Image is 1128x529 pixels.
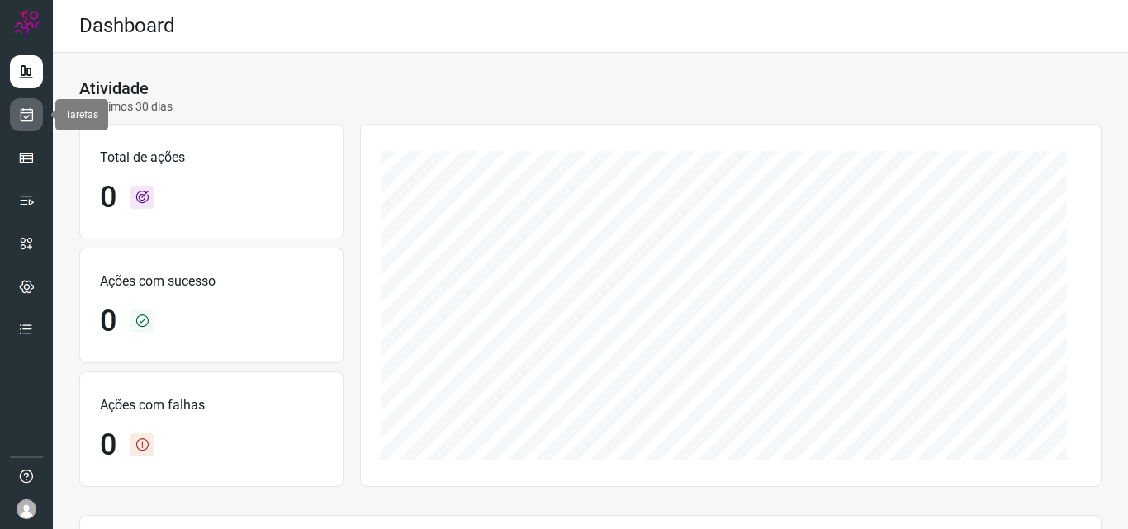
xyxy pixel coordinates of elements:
[65,109,98,120] span: Tarefas
[100,395,323,415] p: Ações com falhas
[79,14,175,38] h2: Dashboard
[14,10,39,35] img: Logo
[17,499,36,519] img: avatar-user-boy.jpg
[100,148,323,168] p: Total de ações
[79,98,173,116] p: Últimos 30 dias
[100,304,116,339] h1: 0
[79,78,149,98] h3: Atividade
[100,427,116,463] h1: 0
[100,272,323,291] p: Ações com sucesso
[100,180,116,215] h1: 0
